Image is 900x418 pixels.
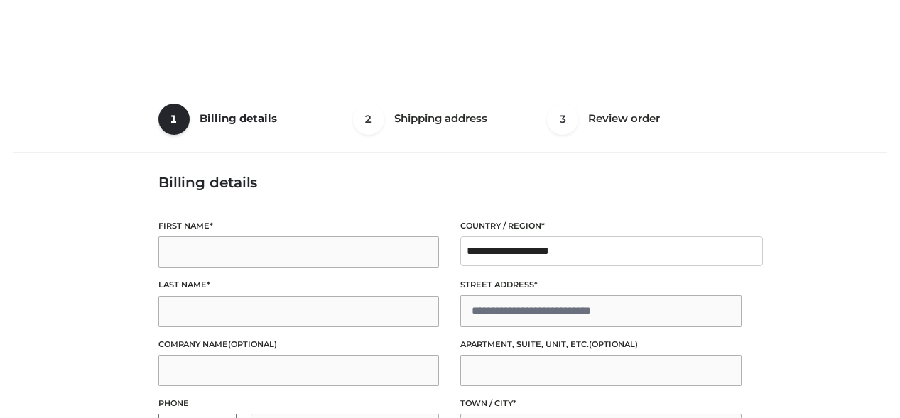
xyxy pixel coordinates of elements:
label: Phone [158,397,440,410]
label: First name [158,219,440,233]
span: Review order [588,111,660,125]
span: 1 [158,104,190,135]
label: Company name [158,338,440,351]
span: Shipping address [394,111,487,125]
span: (optional) [589,339,638,349]
label: Street address [460,278,742,292]
label: Last name [158,278,440,292]
h3: Billing details [158,174,742,191]
span: (optional) [228,339,277,349]
label: Country / Region [460,219,742,233]
span: 3 [547,104,578,135]
label: Town / City [460,397,742,410]
span: Billing details [200,111,277,125]
label: Apartment, suite, unit, etc. [460,338,742,351]
span: 2 [353,104,384,135]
